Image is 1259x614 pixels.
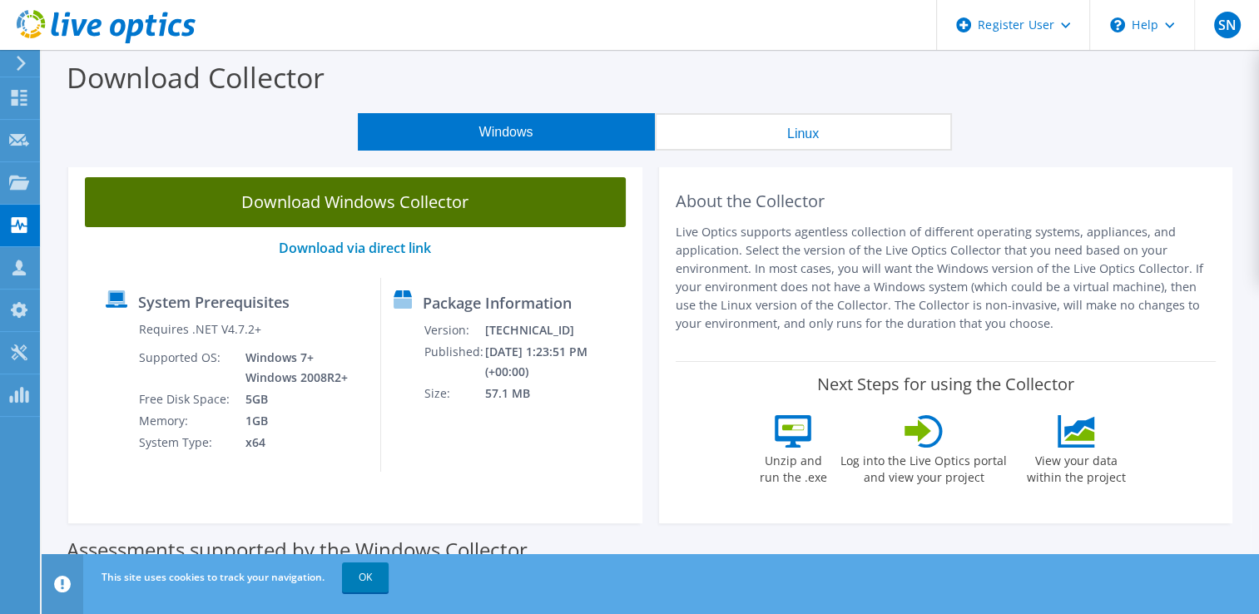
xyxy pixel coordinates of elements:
[817,374,1074,394] label: Next Steps for using the Collector
[138,432,233,453] td: System Type:
[655,113,952,151] button: Linux
[233,410,351,432] td: 1GB
[484,319,634,341] td: [TECHNICAL_ID]
[840,448,1008,486] label: Log into the Live Optics portal and view your project
[358,113,655,151] button: Windows
[342,562,389,592] a: OK
[138,347,233,389] td: Supported OS:
[85,177,626,227] a: Download Windows Collector
[139,321,261,338] label: Requires .NET V4.7.2+
[138,389,233,410] td: Free Disk Space:
[1016,448,1136,486] label: View your data within the project
[676,191,1217,211] h2: About the Collector
[138,294,290,310] label: System Prerequisites
[676,223,1217,333] p: Live Optics supports agentless collection of different operating systems, appliances, and applica...
[484,341,634,383] td: [DATE] 1:23:51 PM (+00:00)
[233,389,351,410] td: 5GB
[279,239,431,257] a: Download via direct link
[233,347,351,389] td: Windows 7+ Windows 2008R2+
[424,383,484,404] td: Size:
[424,319,484,341] td: Version:
[424,341,484,383] td: Published:
[67,542,528,558] label: Assessments supported by the Windows Collector
[233,432,351,453] td: x64
[484,383,634,404] td: 57.1 MB
[423,295,572,311] label: Package Information
[67,58,325,97] label: Download Collector
[755,448,831,486] label: Unzip and run the .exe
[138,410,233,432] td: Memory:
[1214,12,1241,38] span: SN
[102,570,325,584] span: This site uses cookies to track your navigation.
[1110,17,1125,32] svg: \n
